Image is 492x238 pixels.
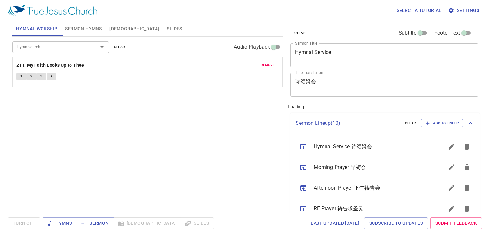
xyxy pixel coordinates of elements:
[40,74,42,79] span: 3
[43,217,77,229] button: Hymns
[434,29,460,37] span: Footer Text
[447,5,482,16] button: Settings
[257,61,279,69] button: remove
[16,61,84,69] b: 211. My Faith Looks Up to Thee
[16,61,85,69] button: 211. My Faith Looks Up to Thee
[20,74,22,79] span: 1
[36,73,46,80] button: 3
[314,143,428,151] span: Hymnal Service 诗颂聚会
[285,18,482,213] div: Loading...
[77,217,114,229] button: Sermon
[65,25,102,33] span: Sermon Hymns
[294,30,306,36] span: clear
[167,25,182,33] span: Slides
[399,29,416,37] span: Subtitle
[397,6,441,15] span: Select a tutorial
[421,119,463,127] button: Add to Lineup
[364,217,428,229] a: Subscribe to Updates
[98,43,107,52] button: Open
[308,217,362,229] a: Last updated [DATE]
[314,184,428,192] span: Afternoon Prayer 下午祷告会
[51,74,52,79] span: 4
[47,73,56,80] button: 4
[369,219,423,227] span: Subscribe to Updates
[16,25,58,33] span: Hymnal Worship
[295,78,474,91] textarea: 诗颂聚会
[82,219,109,227] span: Sermon
[430,217,482,229] a: Submit Feedback
[290,113,480,134] div: Sermon Lineup(10)clearAdd to Lineup
[8,5,97,16] img: True Jesus Church
[311,219,359,227] span: Last updated [DATE]
[109,25,159,33] span: [DEMOGRAPHIC_DATA]
[435,219,477,227] span: Submit Feedback
[261,62,275,68] span: remove
[449,6,479,15] span: Settings
[290,29,309,37] button: clear
[114,44,125,50] span: clear
[234,43,270,51] span: Audio Playback
[425,120,459,126] span: Add to Lineup
[48,219,72,227] span: Hymns
[394,5,444,16] button: Select a tutorial
[314,164,428,171] span: Morning Prayer 早祷会
[16,73,26,80] button: 1
[401,119,420,127] button: clear
[110,43,129,51] button: clear
[26,73,36,80] button: 2
[30,74,32,79] span: 2
[405,120,416,126] span: clear
[314,205,428,213] span: RE Prayer 祷告求圣灵
[295,49,474,61] textarea: Hymnal Service
[296,119,400,127] p: Sermon Lineup ( 10 )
